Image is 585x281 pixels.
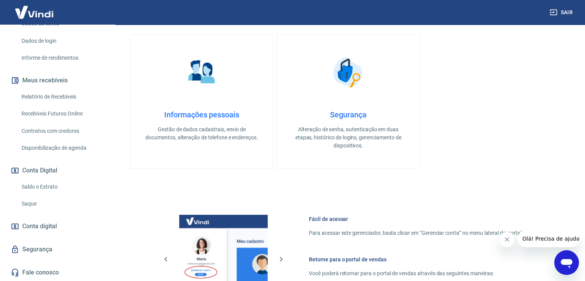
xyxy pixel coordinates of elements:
p: Alteração de senha, autenticação em duas etapas, histórico de logins, gerenciamento de dispositivos. [289,125,407,150]
img: Segurança [329,53,368,92]
img: Informações pessoais [183,53,221,92]
a: Informe de rendimentos [18,50,106,66]
a: Conta digital [9,218,106,235]
a: Contratos com credores [18,123,106,139]
button: Conta Digital [9,162,106,179]
h4: Segurança [289,110,407,119]
a: Saque [18,196,106,212]
p: Para acessar este gerenciador, basta clicar em “Gerenciar conta” no menu lateral do portal de ven... [309,229,548,237]
p: Você poderá retornar para o portal de vendas através das seguintes maneiras: [309,269,548,278]
iframe: Mensagem da empresa [518,230,579,247]
a: Dados de login [18,33,106,49]
a: Recebíveis Futuros Online [18,106,106,122]
a: SegurançaSegurançaAlteração de senha, autenticação em duas etapas, histórico de logins, gerenciam... [277,34,420,169]
iframe: Fechar mensagem [499,232,515,247]
button: Meus recebíveis [9,72,106,89]
a: Segurança [9,241,106,258]
a: Disponibilização de agenda [18,140,106,156]
img: Vindi [9,0,59,24]
iframe: Botão para abrir a janela de mensagens [554,250,579,275]
h6: Fácil de acessar [309,215,548,223]
span: Conta digital [22,221,57,232]
p: Gestão de dados cadastrais, envio de documentos, alteração de telefone e endereços. [143,125,261,142]
h4: Informações pessoais [143,110,261,119]
a: Fale conosco [9,264,106,281]
h6: Retorne para o portal de vendas [309,256,548,263]
a: Relatório de Recebíveis [18,89,106,105]
button: Sair [548,5,576,20]
a: Saldo e Extrato [18,179,106,195]
a: Informações pessoaisInformações pessoaisGestão de dados cadastrais, envio de documentos, alteraçã... [130,34,273,169]
span: Olá! Precisa de ajuda? [5,5,65,12]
